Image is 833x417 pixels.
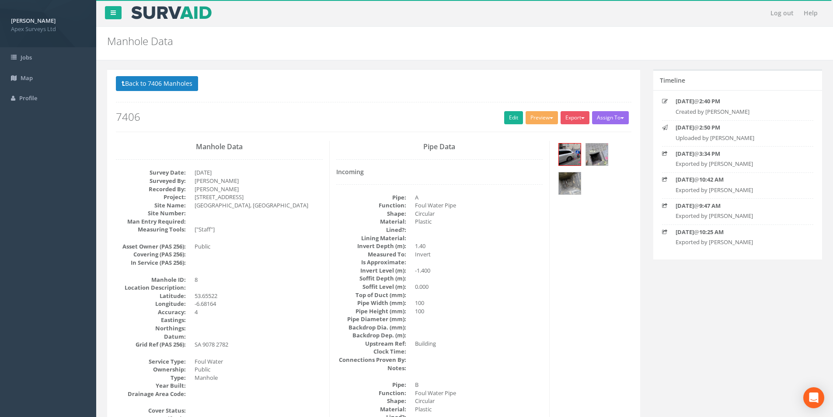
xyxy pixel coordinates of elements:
[116,292,186,300] dt: Latitude:
[526,111,558,124] button: Preview
[116,185,186,193] dt: Recorded By:
[676,108,800,116] p: Created by [PERSON_NAME]
[336,315,406,323] dt: Pipe Diameter (mm):
[336,405,406,413] dt: Material:
[676,123,800,132] p: @
[415,405,543,413] dd: Plastic
[415,210,543,218] dd: Circular
[415,242,543,250] dd: 1.40
[116,390,186,398] dt: Drainage Area Code:
[676,123,694,131] strong: [DATE]
[336,347,406,356] dt: Clock Time:
[415,307,543,315] dd: 100
[415,381,543,389] dd: B
[803,387,824,408] div: Open Intercom Messenger
[699,97,720,105] strong: 2:40 PM
[116,382,186,390] dt: Year Built:
[415,266,543,275] dd: -1.400
[415,250,543,259] dd: Invert
[116,284,186,292] dt: Location Description:
[586,144,608,165] img: df756ffa-288f-2abe-7e72-0409583bdd36_f2b06238-05fd-e2c6-6931-3f0075152655_thumb.jpg
[116,316,186,324] dt: Eastings:
[107,35,701,47] h2: Manhole Data
[504,111,523,124] a: Edit
[415,299,543,307] dd: 100
[195,185,323,193] dd: [PERSON_NAME]
[195,374,323,382] dd: Manhole
[336,193,406,202] dt: Pipe:
[195,225,323,234] dd: ["Staff"]
[116,76,198,91] button: Back to 7406 Manholes
[699,150,720,158] strong: 3:34 PM
[660,77,685,84] h5: Timeline
[336,143,543,151] h3: Pipe Data
[336,201,406,210] dt: Function:
[676,134,800,142] p: Uploaded by [PERSON_NAME]
[336,226,406,234] dt: Lined?:
[336,217,406,226] dt: Material:
[699,123,720,131] strong: 2:50 PM
[676,97,694,105] strong: [DATE]
[195,193,323,201] dd: [STREET_ADDRESS]
[336,210,406,218] dt: Shape:
[21,74,33,82] span: Map
[195,300,323,308] dd: -6.68164
[116,201,186,210] dt: Site Name:
[195,177,323,185] dd: [PERSON_NAME]
[116,406,186,415] dt: Cover Status:
[676,238,800,246] p: Exported by [PERSON_NAME]
[561,111,589,124] button: Export
[195,340,323,349] dd: SA 9078 2782
[336,331,406,340] dt: Backdrop Dep. (m):
[116,324,186,333] dt: Northings:
[336,168,543,175] h4: Incoming
[415,193,543,202] dd: A
[336,364,406,372] dt: Notes:
[195,242,323,251] dd: Public
[11,17,56,25] strong: [PERSON_NAME]
[336,242,406,250] dt: Invert Depth (m):
[116,177,186,185] dt: Surveyed By:
[336,323,406,332] dt: Backdrop Dia. (mm):
[336,234,406,242] dt: Lining Material:
[699,202,721,210] strong: 9:47 AM
[415,217,543,226] dd: Plastic
[116,308,186,316] dt: Accuracy:
[116,276,186,284] dt: Manhole ID:
[559,144,581,165] img: df756ffa-288f-2abe-7e72-0409583bdd36_60e95888-c75c-b20f-ac15-ccd6656f6402_thumb.jpg
[116,374,186,382] dt: Type:
[19,94,37,102] span: Profile
[415,397,543,405] dd: Circular
[676,228,694,236] strong: [DATE]
[336,299,406,307] dt: Pipe Width (mm):
[116,300,186,308] dt: Longitude:
[195,292,323,300] dd: 53.65522
[336,258,406,266] dt: Is Approximate:
[195,308,323,316] dd: 4
[195,357,323,366] dd: Foul Water
[195,365,323,374] dd: Public
[415,201,543,210] dd: Foul Water Pipe
[336,291,406,299] dt: Top of Duct (mm):
[699,228,724,236] strong: 10:25 AM
[116,365,186,374] dt: Ownership:
[676,186,800,194] p: Exported by [PERSON_NAME]
[336,397,406,405] dt: Shape:
[116,111,631,123] h2: 7406
[676,150,694,158] strong: [DATE]
[336,250,406,259] dt: Measured To:
[676,175,800,184] p: @
[116,259,186,267] dt: In Service (PAS 256):
[676,228,800,236] p: @
[676,202,800,210] p: @
[676,202,694,210] strong: [DATE]
[336,283,406,291] dt: Soffit Level (m):
[676,150,800,158] p: @
[336,274,406,283] dt: Soffit Depth (m):
[11,14,85,33] a: [PERSON_NAME] Apex Surveys Ltd
[116,217,186,226] dt: Man Entry Required:
[116,250,186,259] dt: Covering (PAS 256):
[116,333,186,341] dt: Datum:
[116,340,186,349] dt: Grid Ref (PAS 256):
[11,25,85,33] span: Apex Surveys Ltd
